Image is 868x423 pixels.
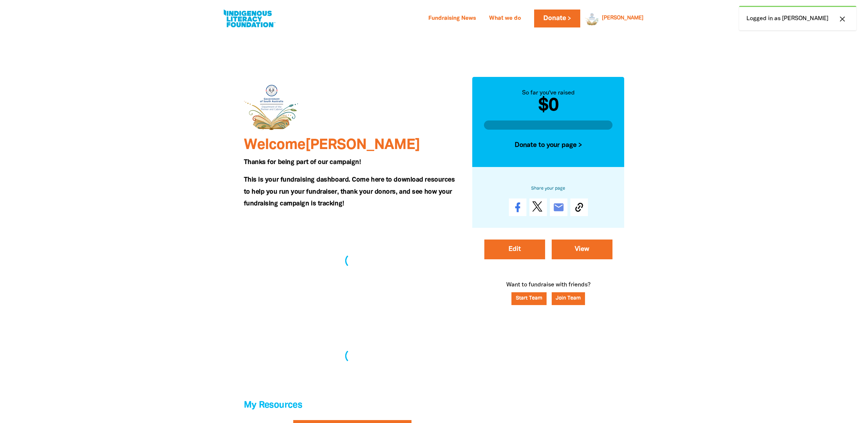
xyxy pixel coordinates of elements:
i: email [553,201,565,213]
a: View [552,240,612,259]
span: Welcome [PERSON_NAME] [244,138,420,152]
span: Thanks for being part of our campaign! [244,159,361,165]
h2: $0 [484,97,613,115]
a: Start Team [511,292,547,305]
p: Want to fundraise with friends? [472,281,625,316]
div: So far you've raised [484,89,613,97]
a: What we do [485,13,525,25]
a: Edit [484,240,545,259]
span: My Resources [244,401,302,409]
h6: Share your page [484,185,613,193]
a: Fundraising News [424,13,480,25]
button: Copy Link [570,198,588,216]
a: Post [529,198,547,216]
a: [PERSON_NAME] [602,16,644,21]
a: Share [509,198,526,216]
button: close [836,14,849,24]
span: This is your fundraising dashboard. Come here to download resources to help you run your fundrais... [244,177,455,207]
div: Logged in as [PERSON_NAME] [739,6,856,30]
a: email [550,198,567,216]
i: close [838,15,847,23]
button: Donate to your page > [484,136,613,155]
a: Donate [534,10,580,27]
button: Join Team [552,292,585,305]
